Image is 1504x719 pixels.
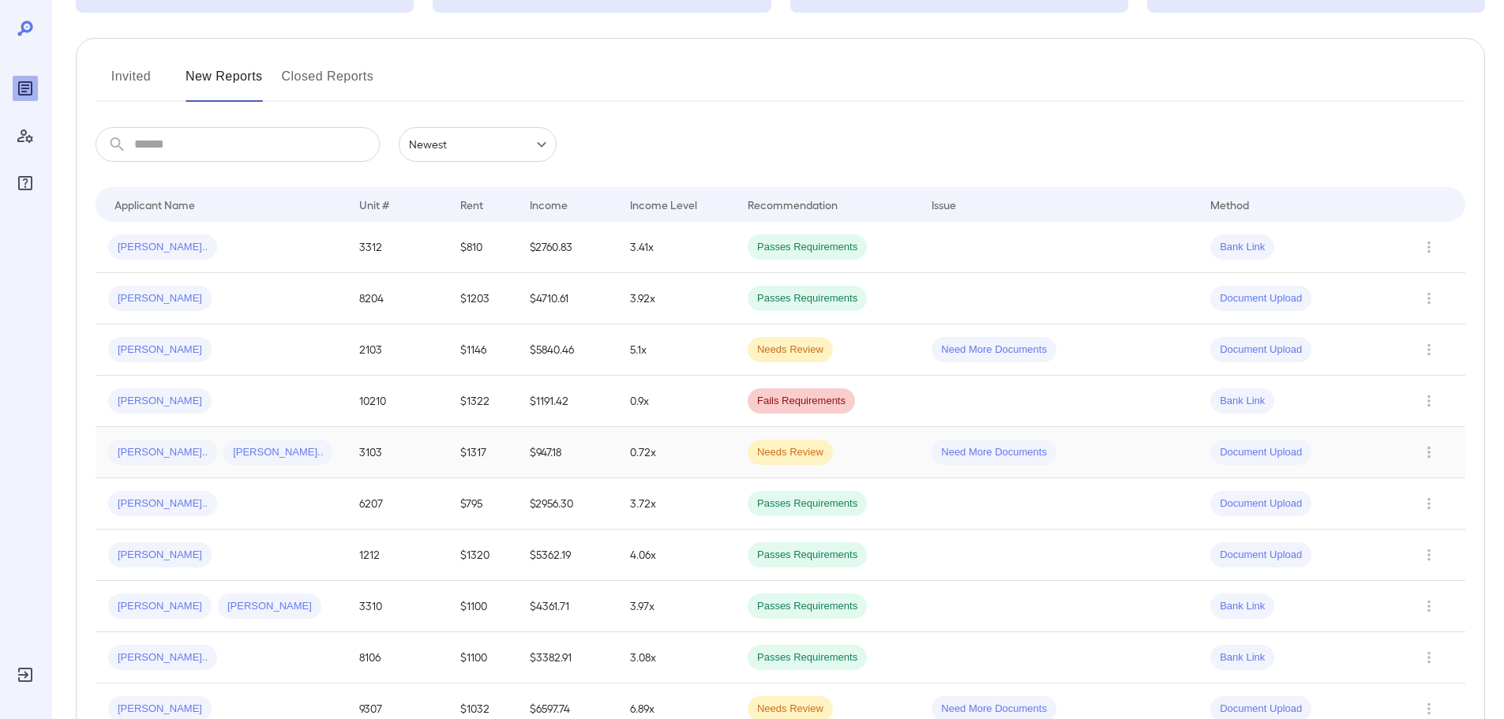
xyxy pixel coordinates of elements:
[748,445,833,460] span: Needs Review
[13,662,38,687] div: Log Out
[932,195,957,214] div: Issue
[617,530,735,581] td: 4.06x
[282,64,374,102] button: Closed Reports
[223,445,332,460] span: [PERSON_NAME]..
[218,599,321,614] span: [PERSON_NAME]
[108,548,212,563] span: [PERSON_NAME]
[13,76,38,101] div: Reports
[114,195,195,214] div: Applicant Name
[1416,645,1442,670] button: Row Actions
[347,632,447,683] td: 8106
[448,632,517,683] td: $1100
[932,702,1056,717] span: Need More Documents
[932,343,1056,358] span: Need More Documents
[517,273,617,324] td: $4710.61
[13,123,38,148] div: Manage Users
[347,273,447,324] td: 8204
[13,170,38,196] div: FAQ
[347,376,447,427] td: 10210
[448,427,517,478] td: $1317
[448,581,517,632] td: $1100
[748,702,833,717] span: Needs Review
[517,376,617,427] td: $1191.42
[1210,548,1311,563] span: Document Upload
[517,581,617,632] td: $4361.71
[1416,234,1442,260] button: Row Actions
[448,530,517,581] td: $1320
[748,496,867,511] span: Passes Requirements
[108,445,217,460] span: [PERSON_NAME]..
[108,394,212,409] span: [PERSON_NAME]
[748,650,867,665] span: Passes Requirements
[347,581,447,632] td: 3310
[1416,542,1442,567] button: Row Actions
[96,64,167,102] button: Invited
[1210,240,1274,255] span: Bank Link
[448,324,517,376] td: $1146
[108,343,212,358] span: [PERSON_NAME]
[748,240,867,255] span: Passes Requirements
[617,478,735,530] td: 3.72x
[1210,702,1311,717] span: Document Upload
[448,273,517,324] td: $1203
[460,195,486,214] div: Rent
[748,343,833,358] span: Needs Review
[108,702,212,717] span: [PERSON_NAME]
[108,599,212,614] span: [PERSON_NAME]
[347,530,447,581] td: 1212
[517,530,617,581] td: $5362.19
[108,650,217,665] span: [PERSON_NAME]..
[347,222,447,273] td: 3312
[748,599,867,614] span: Passes Requirements
[1210,650,1274,665] span: Bank Link
[517,632,617,683] td: $3382.91
[1210,343,1311,358] span: Document Upload
[1416,594,1442,619] button: Row Actions
[748,394,855,409] span: Fails Requirements
[1416,440,1442,465] button: Row Actions
[932,445,1056,460] span: Need More Documents
[517,427,617,478] td: $947.18
[448,376,517,427] td: $1322
[1210,445,1311,460] span: Document Upload
[1210,394,1274,409] span: Bank Link
[347,427,447,478] td: 3103
[186,64,263,102] button: New Reports
[108,291,212,306] span: [PERSON_NAME]
[1210,496,1311,511] span: Document Upload
[1416,286,1442,311] button: Row Actions
[347,324,447,376] td: 2103
[448,222,517,273] td: $810
[617,222,735,273] td: 3.41x
[748,291,867,306] span: Passes Requirements
[1416,388,1442,414] button: Row Actions
[748,195,838,214] div: Recommendation
[748,548,867,563] span: Passes Requirements
[448,478,517,530] td: $795
[347,478,447,530] td: 6207
[1416,337,1442,362] button: Row Actions
[617,427,735,478] td: 0.72x
[517,222,617,273] td: $2760.83
[108,240,217,255] span: [PERSON_NAME]..
[530,195,568,214] div: Income
[617,273,735,324] td: 3.92x
[1210,599,1274,614] span: Bank Link
[630,195,697,214] div: Income Level
[617,324,735,376] td: 5.1x
[399,127,557,162] div: Newest
[1416,491,1442,516] button: Row Actions
[617,376,735,427] td: 0.9x
[617,581,735,632] td: 3.97x
[359,195,389,214] div: Unit #
[517,324,617,376] td: $5840.46
[1210,195,1249,214] div: Method
[108,496,217,511] span: [PERSON_NAME]..
[1210,291,1311,306] span: Document Upload
[617,632,735,683] td: 3.08x
[517,478,617,530] td: $2956.30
